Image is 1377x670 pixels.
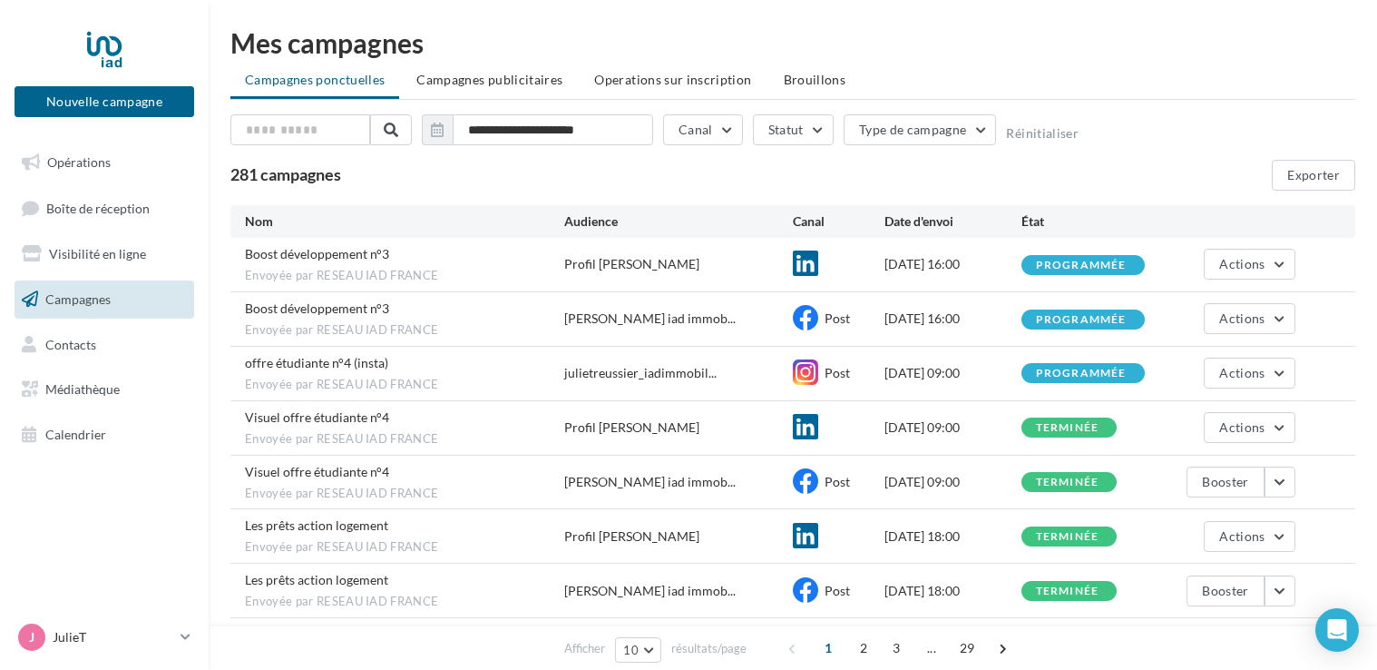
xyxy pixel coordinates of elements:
button: Canal [663,114,743,145]
div: [DATE] 16:00 [884,255,1021,273]
div: terminée [1036,531,1099,543]
div: [DATE] 18:00 [884,527,1021,546]
button: Actions [1204,249,1294,280]
span: Boost développement n°3 [245,301,389,316]
div: Audience [564,212,793,231]
span: Actions [1219,528,1265,544]
div: [DATE] 09:00 [884,364,1021,382]
button: Nouvelle campagne [15,86,194,117]
span: Médiathèque [45,381,120,397]
button: Actions [1204,521,1294,552]
span: 29 [952,634,982,663]
span: Visuel offre étudiante n°4 [245,409,389,425]
span: 3 [882,634,911,663]
p: JulieT [53,628,173,646]
div: [DATE] 16:00 [884,310,1021,328]
span: Campagnes [45,291,111,307]
div: programmée [1036,260,1127,271]
span: [PERSON_NAME] iad immob... [564,473,736,491]
a: Médiathèque [11,370,198,409]
span: Campagnes publicitaires [416,72,562,87]
div: Open Intercom Messenger [1315,608,1359,652]
span: Les prêts action logement [245,517,388,533]
span: Actions [1219,419,1265,435]
div: terminée [1036,586,1099,597]
a: Visibilité en ligne [11,235,198,273]
button: 10 [615,637,661,663]
span: Afficher [564,640,605,657]
span: 10 [623,643,639,657]
div: Date d'envoi [884,212,1021,231]
span: [PERSON_NAME] iad immob... [564,310,736,328]
button: Actions [1204,412,1294,443]
a: Calendrier [11,416,198,454]
span: Actions [1219,310,1265,326]
div: terminée [1036,422,1099,434]
span: 2 [849,634,878,663]
span: Brouillons [784,72,846,87]
div: [DATE] 09:00 [884,419,1021,437]
span: Post [825,310,850,326]
span: 281 campagnes [230,164,341,184]
button: Exporter [1272,160,1355,191]
span: résultats/page [671,640,747,657]
span: Envoyée par RESEAU IAD FRANCE [245,431,564,448]
span: Envoyée par RESEAU IAD FRANCE [245,539,564,556]
span: Visuel offre étudiante n°4 [245,464,389,479]
button: Actions [1204,358,1294,389]
div: Mes campagnes [230,29,1355,56]
a: Contacts [11,326,198,364]
span: Envoyée par RESEAU IAD FRANCE [245,377,564,393]
a: Boîte de réception [11,189,198,228]
div: programmée [1036,368,1127,379]
span: Les prêts action logement [245,572,388,587]
span: Calendrier [45,427,106,442]
span: Actions [1219,256,1265,271]
a: Campagnes [11,281,198,319]
span: Operations sur inscription [594,72,751,87]
span: J [29,628,34,646]
button: Statut [753,114,834,145]
button: Réinitialiser [1006,126,1079,141]
span: Post [825,365,850,380]
div: Profil [PERSON_NAME] [564,255,699,273]
span: Envoyée par RESEAU IAD FRANCE [245,594,564,610]
span: Contacts [45,336,96,351]
span: julietreussier_iadimmobil... [564,364,717,382]
div: terminée [1036,477,1099,488]
span: Visibilité en ligne [49,246,146,261]
span: Envoyée par RESEAU IAD FRANCE [245,486,564,502]
div: Profil [PERSON_NAME] [564,419,699,437]
div: Canal [793,212,884,231]
span: Boîte de réception [46,200,150,215]
button: Type de campagne [844,114,997,145]
span: Post [825,583,850,598]
span: ... [917,634,946,663]
span: Envoyée par RESEAU IAD FRANCE [245,322,564,339]
span: offre étudiante n°4 (insta) [245,355,388,370]
div: [DATE] 09:00 [884,473,1021,491]
div: programmée [1036,314,1127,326]
span: Boost développement n°3 [245,246,389,261]
div: Profil [PERSON_NAME] [564,527,699,546]
span: [PERSON_NAME] iad immob... [564,582,736,600]
span: 1 [814,634,843,663]
button: Booster [1187,576,1264,606]
div: État [1021,212,1158,231]
button: Booster [1187,467,1264,498]
a: Opérations [11,143,198,182]
button: Actions [1204,303,1294,334]
span: Envoyée par RESEAU IAD FRANCE [245,268,564,284]
a: J JulieT [15,620,194,655]
div: [DATE] 18:00 [884,582,1021,600]
span: Actions [1219,365,1265,380]
span: Opérations [47,154,111,170]
span: Post [825,474,850,489]
div: Nom [245,212,564,231]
